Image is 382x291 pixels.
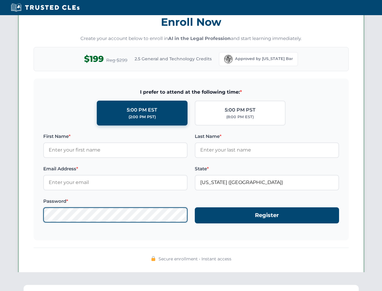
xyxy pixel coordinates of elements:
[84,52,104,66] span: $199
[34,35,349,42] p: Create your account below to enroll in and start learning immediately.
[43,88,339,96] span: I prefer to attend at the following time:
[225,106,256,114] div: 5:00 PM PST
[106,57,127,64] span: Reg $299
[195,133,339,140] label: Last Name
[43,133,188,140] label: First Name
[34,12,349,32] h3: Enroll Now
[224,55,233,63] img: Florida Bar
[43,198,188,205] label: Password
[129,114,156,120] div: (2:00 PM PST)
[43,165,188,172] label: Email Address
[43,175,188,190] input: Enter your email
[158,256,231,262] span: Secure enrollment • Instant access
[195,175,339,190] input: Florida (FL)
[195,165,339,172] label: State
[127,106,157,114] div: 5:00 PM EST
[226,114,254,120] div: (8:00 PM EST)
[135,55,212,62] span: 2.5 General and Technology Credits
[195,207,339,223] button: Register
[235,56,293,62] span: Approved by [US_STATE] Bar
[9,3,81,12] img: Trusted CLEs
[151,256,156,261] img: 🔒
[168,35,231,41] strong: AI in the Legal Profession
[195,142,339,158] input: Enter your last name
[43,142,188,158] input: Enter your first name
